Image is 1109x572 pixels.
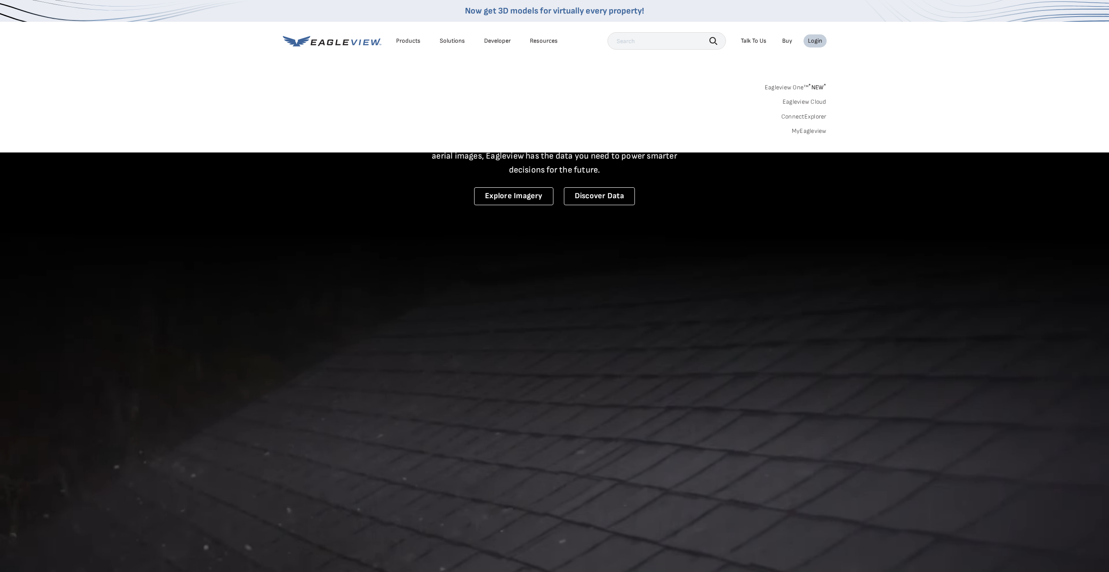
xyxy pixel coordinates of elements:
a: Developer [484,37,511,45]
div: Resources [530,37,558,45]
a: Eagleview Cloud [783,98,827,106]
input: Search [607,32,726,50]
div: Products [396,37,421,45]
a: Now get 3D models for virtually every property! [465,6,644,16]
span: NEW [808,84,826,91]
a: Buy [782,37,792,45]
div: Login [808,37,822,45]
a: MyEagleview [792,127,827,135]
a: Discover Data [564,187,635,205]
div: Solutions [440,37,465,45]
a: Eagleview One™*NEW* [765,81,827,91]
div: Talk To Us [741,37,766,45]
p: A new era starts here. Built on more than 3.5 billion high-resolution aerial images, Eagleview ha... [421,135,688,177]
a: Explore Imagery [474,187,553,205]
a: ConnectExplorer [781,113,827,121]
